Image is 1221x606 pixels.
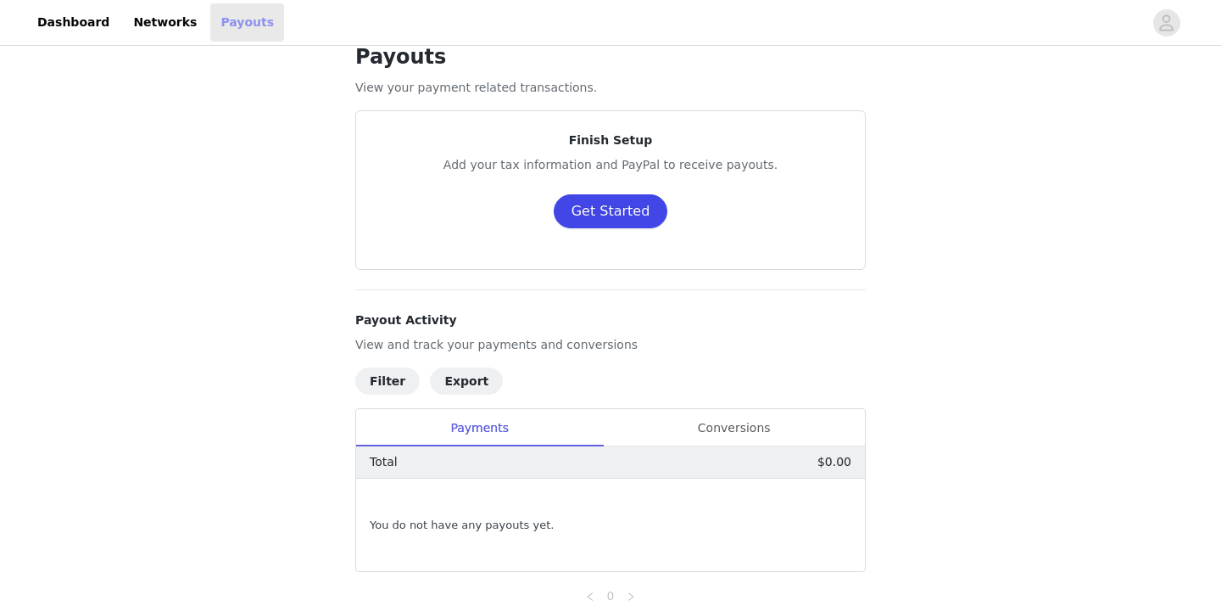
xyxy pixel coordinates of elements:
p: Finish Setup [376,132,845,149]
p: Add your tax information and PayPal to receive payouts. [376,156,845,174]
a: Dashboard [27,3,120,42]
h1: Payouts [355,42,866,72]
li: Next Page [621,586,641,606]
h4: Payout Activity [355,311,866,329]
div: Conversions [603,409,865,447]
button: Get Started [554,194,668,228]
button: Filter [355,368,420,395]
div: Payments [356,409,603,447]
a: Networks [123,3,207,42]
li: 0 [600,586,621,606]
div: avatar [1158,9,1174,36]
p: View and track your payments and conversions [355,336,866,354]
p: $0.00 [817,453,851,471]
p: Total [370,453,398,471]
a: Payouts [210,3,284,42]
a: 0 [601,586,620,605]
li: Previous Page [580,586,600,606]
i: icon: left [585,592,595,602]
i: icon: right [626,592,636,602]
span: You do not have any payouts yet. [370,517,554,534]
p: View your payment related transactions. [355,79,866,97]
button: Export [430,368,503,395]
